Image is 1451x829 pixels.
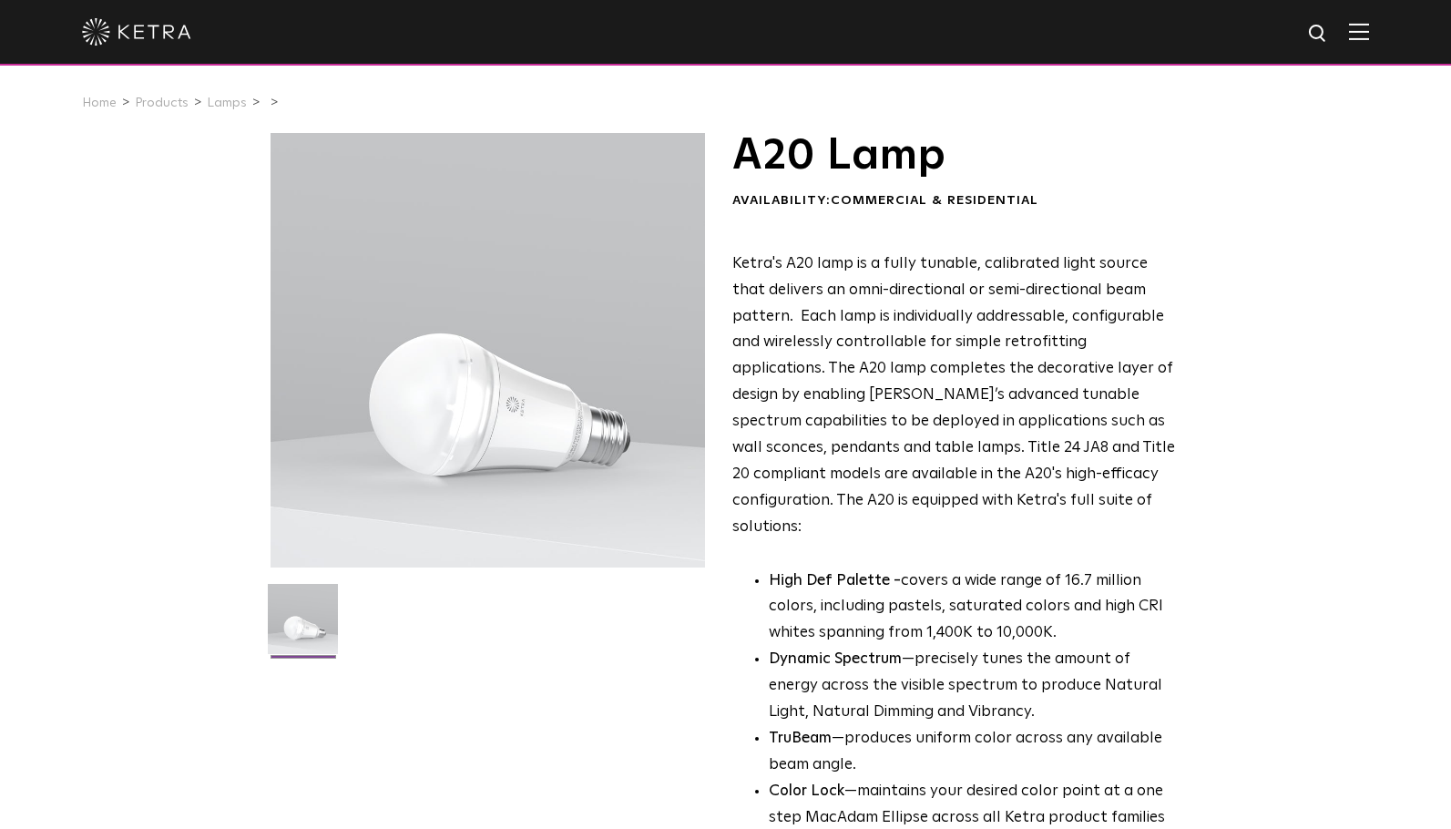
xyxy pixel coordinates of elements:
[732,192,1176,210] div: Availability:
[1307,23,1330,46] img: search icon
[82,97,117,109] a: Home
[769,783,844,799] strong: Color Lock
[769,573,901,588] strong: High Def Palette -
[268,584,338,668] img: A20-Lamp-2021-Web-Square
[1349,23,1369,40] img: Hamburger%20Nav.svg
[732,133,1176,179] h1: A20 Lamp
[769,647,1176,726] li: —precisely tunes the amount of energy across the visible spectrum to produce Natural Light, Natur...
[769,568,1176,648] p: covers a wide range of 16.7 million colors, including pastels, saturated colors and high CRI whit...
[732,256,1175,535] span: Ketra's A20 lamp is a fully tunable, calibrated light source that delivers an omni-directional or...
[82,18,191,46] img: ketra-logo-2019-white
[135,97,189,109] a: Products
[831,194,1038,207] span: Commercial & Residential
[769,731,832,746] strong: TruBeam
[207,97,247,109] a: Lamps
[769,726,1176,779] li: —produces uniform color across any available beam angle.
[769,651,902,667] strong: Dynamic Spectrum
